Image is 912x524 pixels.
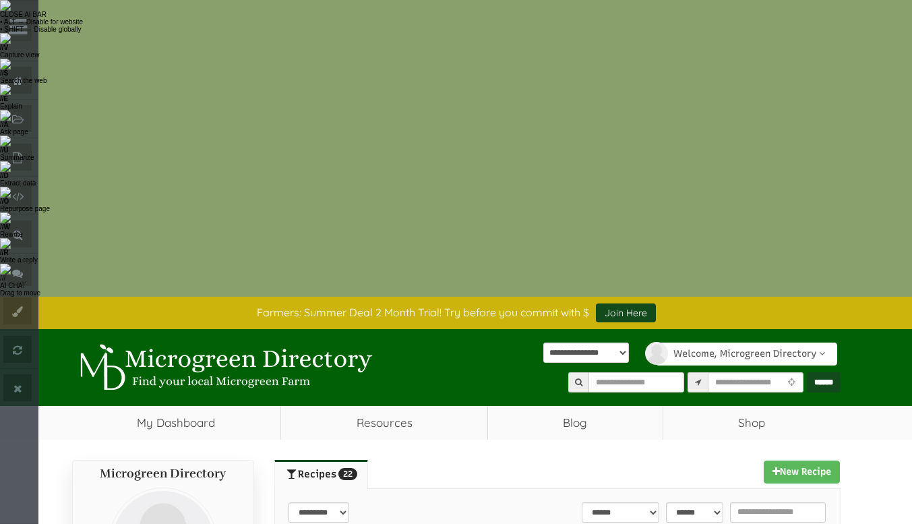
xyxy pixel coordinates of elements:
[785,378,799,387] i: Use Current Location
[663,406,841,440] a: Shop
[764,461,840,484] a: New Recipe
[274,460,368,488] a: Recipes22
[543,343,629,363] select: Language Translate Widget
[72,406,281,440] a: My Dashboard
[86,467,240,481] h4: Microgreen Directory
[666,502,723,523] select: statusFilter-1
[543,343,629,386] div: Powered by
[338,468,357,480] span: 22
[488,406,663,440] a: Blog
[72,344,375,391] img: Microgreen Directory
[62,303,851,322] div: Farmers: Summer Deal 2 Month Trial! Try before you commit with $
[656,343,837,366] a: Welcome, Microgreen Directory
[645,342,668,365] img: profile profile holder
[288,502,349,523] select: select-1
[582,502,659,523] select: sortFilter-1
[596,303,656,322] a: Join Here
[281,406,487,440] a: Resources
